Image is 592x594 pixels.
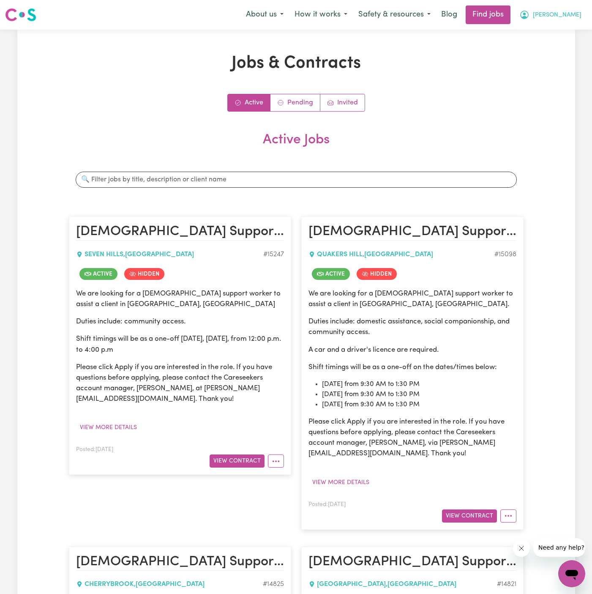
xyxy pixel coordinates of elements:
span: Job is active [312,268,350,280]
a: Blog [436,5,462,24]
button: View more details [308,476,373,489]
a: Active jobs [228,94,270,111]
p: We are looking for a [DEMOGRAPHIC_DATA] support worker to assist a client in [GEOGRAPHIC_DATA], [... [76,288,284,309]
p: Please click Apply if you are interested in the role. If you have questions before applying, plea... [308,416,516,459]
li: [DATE] from 9:30 AM to 1:30 PM [322,389,516,400]
h2: Female Support Worker Needed In Castle Hill. NSW [308,554,516,571]
a: Contracts pending review [270,94,320,111]
button: About us [240,6,289,24]
div: [GEOGRAPHIC_DATA] , [GEOGRAPHIC_DATA] [308,579,497,589]
div: Job ID #15098 [494,249,516,260]
button: More options [500,509,516,523]
button: My Account [514,6,587,24]
iframe: Button to launch messaging window [558,560,585,587]
h2: Female Support Worker Needed In Cherrybrook, NSW [76,554,284,571]
p: Shift timings will be as a one-off on the dates/times below: [308,362,516,372]
h2: Female Support Worker Needed In Seven Hills, NSW [76,224,284,241]
span: Posted: [DATE] [308,502,346,507]
h1: Jobs & Contracts [69,53,524,74]
a: Job invitations [320,94,365,111]
span: Job is hidden [357,268,397,280]
p: Duties include: community access. [76,316,284,327]
p: Shift timings will be as a one-off [DATE], [DATE], from 12:00 p.m. to 4:00 p.m [76,334,284,355]
span: Job is active [79,268,117,280]
button: View more details [76,421,141,434]
h2: Female Support Worker Needed In Quakers Hill, NSW [308,224,516,241]
button: View Contract [442,509,497,523]
div: Job ID #14821 [497,579,516,589]
div: Job ID #14825 [263,579,284,589]
span: Job is hidden [124,268,164,280]
li: [DATE] from 9:30 AM to 1:30 PM [322,400,516,410]
h2: Active Jobs [69,132,524,162]
a: Careseekers logo [5,5,36,25]
div: Job ID #15247 [263,249,284,260]
input: 🔍 Filter jobs by title, description or client name [76,172,517,188]
div: SEVEN HILLS , [GEOGRAPHIC_DATA] [76,249,263,260]
span: Posted: [DATE] [76,447,113,452]
iframe: Close message [513,540,530,557]
button: More options [268,454,284,468]
button: Safety & resources [353,6,436,24]
li: [DATE] from 9:30 AM to 1:30 PM [322,379,516,389]
p: A car and a driver's licence are required. [308,345,516,355]
p: Duties include: domestic assistance, social companionship, and community access. [308,316,516,337]
div: CHERRYBROOK , [GEOGRAPHIC_DATA] [76,579,263,589]
button: View Contract [210,454,265,468]
img: Careseekers logo [5,7,36,22]
p: Please click Apply if you are interested in the role. If you have questions before applying, plea... [76,362,284,405]
div: QUAKERS HILL , [GEOGRAPHIC_DATA] [308,249,494,260]
iframe: Message from company [533,538,585,557]
button: How it works [289,6,353,24]
span: [PERSON_NAME] [533,11,581,20]
p: We are looking for a [DEMOGRAPHIC_DATA] support worker to assist a client in [GEOGRAPHIC_DATA], [... [308,288,516,309]
a: Find jobs [466,5,510,24]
